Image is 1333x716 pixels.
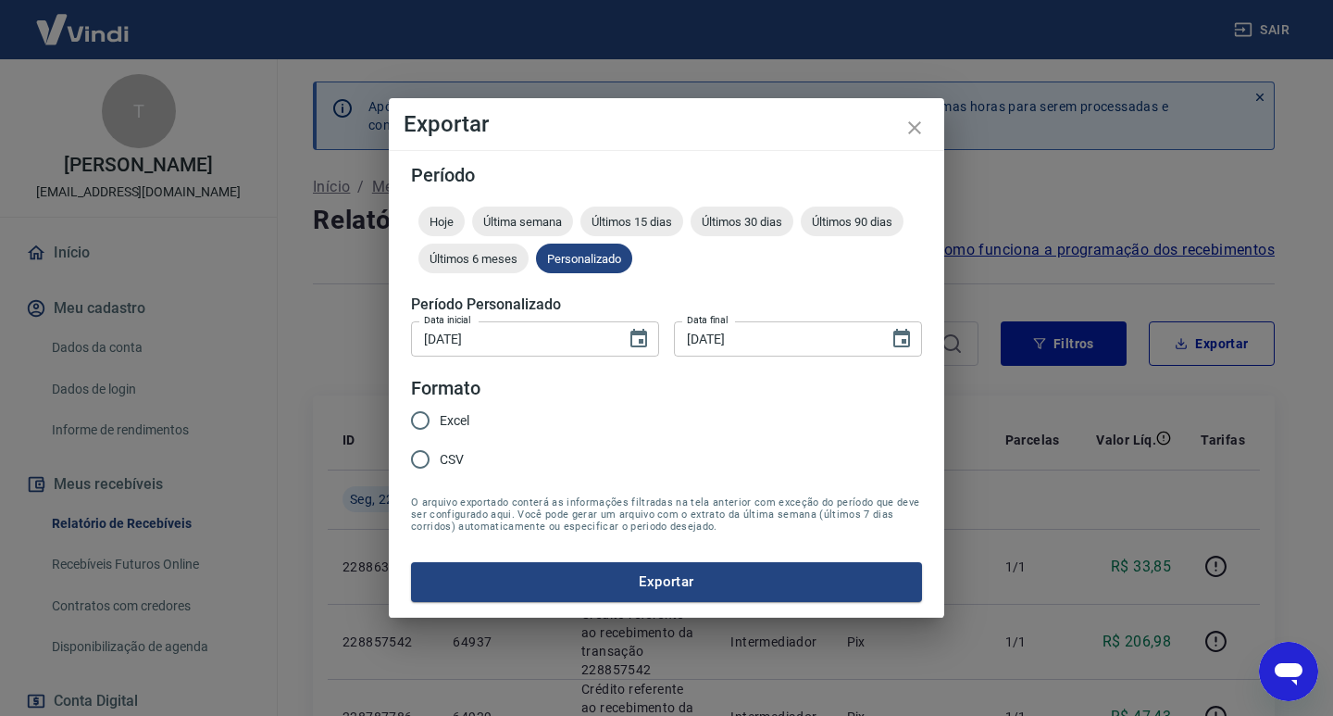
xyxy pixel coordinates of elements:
div: Últimos 30 dias [691,207,793,236]
div: Última semana [472,207,573,236]
span: Excel [440,411,469,431]
span: Últimos 6 meses [418,252,529,266]
span: CSV [440,450,464,470]
div: Hoje [418,207,465,236]
span: Últimos 30 dias [691,215,793,229]
iframe: Botão para abrir a janela de mensagens [1259,642,1318,701]
label: Data inicial [424,313,471,327]
input: DD/MM/YYYY [674,321,876,356]
button: Choose date, selected date is 22 de set de 2025 [620,320,657,358]
span: Personalizado [536,252,632,266]
span: O arquivo exportado conterá as informações filtradas na tela anterior com exceção do período que ... [411,496,922,533]
label: Data final [687,313,729,327]
div: Últimos 90 dias [801,207,903,236]
button: close [892,106,937,150]
h5: Período Personalizado [411,295,922,314]
legend: Formato [411,375,480,402]
h4: Exportar [404,113,929,135]
span: Últimos 15 dias [580,215,683,229]
div: Personalizado [536,244,632,273]
input: DD/MM/YYYY [411,321,613,356]
div: Últimos 15 dias [580,207,683,236]
div: Últimos 6 meses [418,244,529,273]
span: Última semana [472,215,573,229]
span: Últimos 90 dias [801,215,903,229]
button: Exportar [411,562,922,601]
span: Hoje [418,215,465,229]
h5: Período [411,166,922,184]
button: Choose date, selected date is 22 de set de 2025 [883,320,920,358]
